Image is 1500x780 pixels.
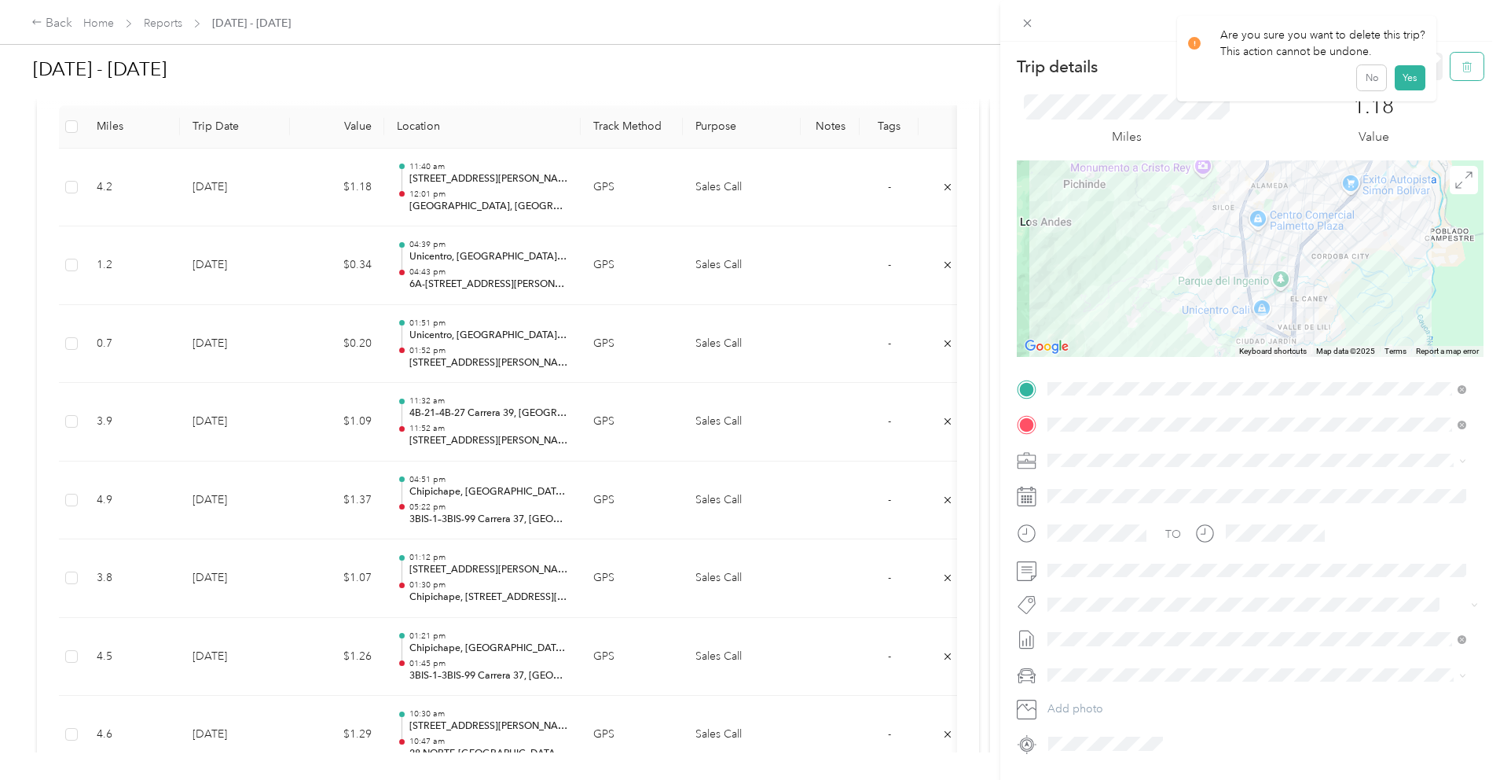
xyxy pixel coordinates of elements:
[1112,127,1142,147] p: Miles
[1353,94,1394,120] p: 1.18
[1416,347,1479,355] a: Report a map error
[1017,56,1098,78] p: Trip details
[1188,27,1425,60] div: Are you sure you want to delete this trip? This action cannot be undone.
[1042,698,1483,720] button: Add photo
[1316,347,1375,355] span: Map data ©2025
[1239,346,1307,357] button: Keyboard shortcuts
[1021,337,1073,357] img: Google
[1165,526,1181,543] div: TO
[1357,65,1386,90] button: No
[1384,347,1406,355] a: Terms (opens in new tab)
[1021,337,1073,357] a: Open this area in Google Maps (opens a new window)
[1394,65,1425,90] button: Yes
[1412,692,1500,780] iframe: Everlance-gr Chat Button Frame
[1359,127,1389,147] p: Value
